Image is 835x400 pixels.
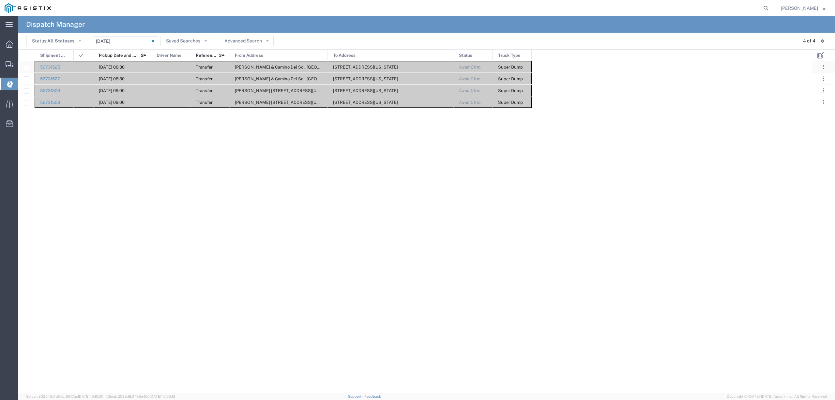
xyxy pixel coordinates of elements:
[141,50,144,61] span: 2
[235,76,422,81] span: Pacheco & Camino Del Sol, Bakersfield, California, United States
[235,65,422,70] span: Pacheco & Camino Del Sol, Bakersfield, California, United States
[26,36,86,46] button: Status:All Statuses
[219,50,222,61] span: 3
[781,5,818,12] span: Lorretta Ayala
[160,36,212,46] button: Saved Searches
[196,76,213,81] span: Transfer
[47,38,74,43] span: All Statuses
[40,88,60,93] a: 56731506
[364,394,381,398] a: Feedback
[459,88,481,93] span: Await Cfrm.
[99,76,125,81] span: 09/08/2025, 08:30
[219,36,274,46] button: Advanced Search
[106,394,175,398] span: Client: 2025.18.0-198a450
[498,88,523,93] span: Super Dump
[196,88,213,93] span: Transfer
[348,394,364,398] a: Support
[333,100,398,105] span: 308 W Alluvial Ave, Clovis, California, 93611, United States
[99,100,125,105] span: 09/08/2025, 09:00
[459,76,481,81] span: Await Cfrm.
[235,50,263,61] span: From Address
[99,88,125,93] span: 09/08/2025, 09:00
[235,88,336,93] span: De Wolf Ave & Gettysburg Ave, Clovis, California, 93619, United States
[40,76,60,81] a: 56731527
[333,88,398,93] span: 308 W Alluvial Ave, Clovis, California, 93611, United States
[40,50,67,61] span: Shipment No.
[819,98,828,107] button: ...
[819,86,828,95] button: ...
[459,65,481,70] span: Await Cfrm.
[727,394,827,399] span: Copyright © [DATE]-[DATE] Agistix Inc., All Rights Reserved
[498,65,523,70] span: Super Dump
[196,50,217,61] span: Reference
[819,74,828,83] button: ...
[78,394,103,398] span: [DATE] 10:10:00
[40,65,60,70] a: 56731525
[819,62,828,72] button: ...
[196,65,213,70] span: Transfer
[459,50,472,61] span: Status
[5,3,51,13] img: logo
[26,16,85,33] h4: Dispatch Manager
[235,100,336,105] span: De Wolf Ave & Gettysburg Ave, Clovis, California, 93619, United States
[498,50,521,61] span: Truck Type
[99,65,125,70] span: 09/08/2025, 08:30
[150,394,175,398] span: [DATE] 10:06:13
[40,100,60,105] a: 56731508
[333,65,398,70] span: 2401 Coffee Rd, Bakersfield, California, 93308, United States
[459,100,481,105] span: Await Cfrm.
[823,98,824,106] span: . . .
[498,76,523,81] span: Super Dump
[781,4,826,12] button: [PERSON_NAME]
[333,50,356,61] span: To Address
[823,63,824,71] span: . . .
[157,50,182,61] span: Driver Name
[823,87,824,94] span: . . .
[196,100,213,105] span: Transfer
[823,75,824,83] span: . . .
[498,100,523,105] span: Super Dump
[99,50,139,61] span: Pickup Date and Time
[803,38,815,44] div: 4 of 4
[333,76,398,81] span: 2401 Coffee Rd, Bakersfield, California, 93308, United States
[26,394,103,398] span: Server: 2025.18.0-a0edd1917ac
